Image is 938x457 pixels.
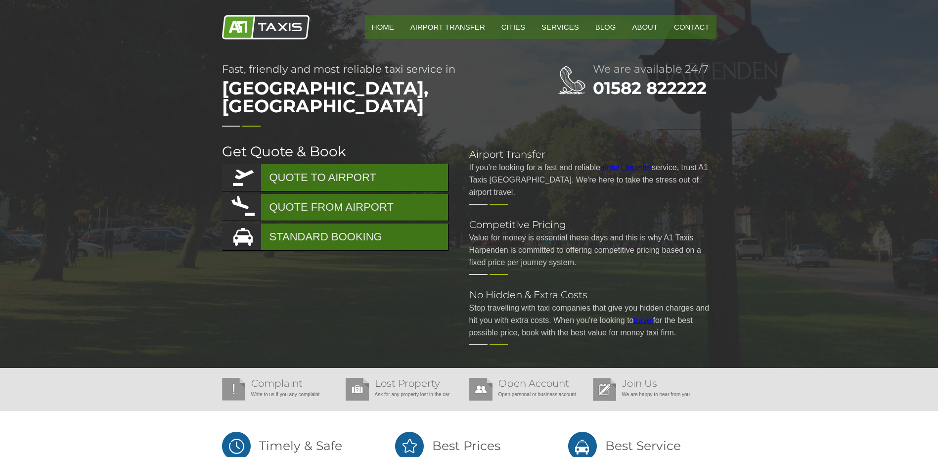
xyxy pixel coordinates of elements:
[498,377,569,389] a: Open Account
[251,377,303,389] a: Complaint
[222,15,310,40] img: A1 Taxis
[588,15,623,39] a: Blog
[667,15,716,39] a: Contact
[622,377,657,389] a: Join Us
[469,231,716,269] p: Value for money is essential these days and this is why A1 Taxis Harpenden is committed to offeri...
[222,144,449,158] h2: Get Quote & Book
[365,15,401,39] a: HOME
[469,388,588,401] p: Open personal or business account
[535,15,586,39] a: Services
[593,378,616,401] img: Join Us
[600,163,652,172] a: airport transfer
[625,15,665,39] a: About
[469,161,716,198] p: If you're looking for a fast and reliable service, trust A1 Taxis [GEOGRAPHIC_DATA]. We're here t...
[346,378,369,401] img: Lost Property
[222,224,448,250] a: STANDARD BOOKING
[346,388,464,401] p: Ask for any property lost in the car
[634,316,653,324] a: travel
[469,220,716,229] h2: Competitive Pricing
[593,78,707,98] a: 01582 822222
[222,388,341,401] p: Write to us if you any complaint
[593,64,716,75] h2: We are available 24/7
[222,194,448,221] a: QUOTE FROM AIRPORT
[375,377,440,389] a: Lost Property
[469,149,716,159] h2: Airport Transfer
[403,15,492,39] a: Airport Transfer
[222,378,245,401] img: Complaint
[222,64,519,120] h1: Fast, friendly and most reliable taxi service in
[469,378,492,401] img: Open Account
[222,74,519,120] span: [GEOGRAPHIC_DATA], [GEOGRAPHIC_DATA]
[469,302,716,339] p: Stop travelling with taxi companies that give you hidden charges and hit you with extra costs. Wh...
[593,388,712,401] p: We are happy to hear from you
[494,15,532,39] a: Cities
[222,164,448,191] a: QUOTE TO AIRPORT
[469,290,716,300] h2: No Hidden & Extra Costs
